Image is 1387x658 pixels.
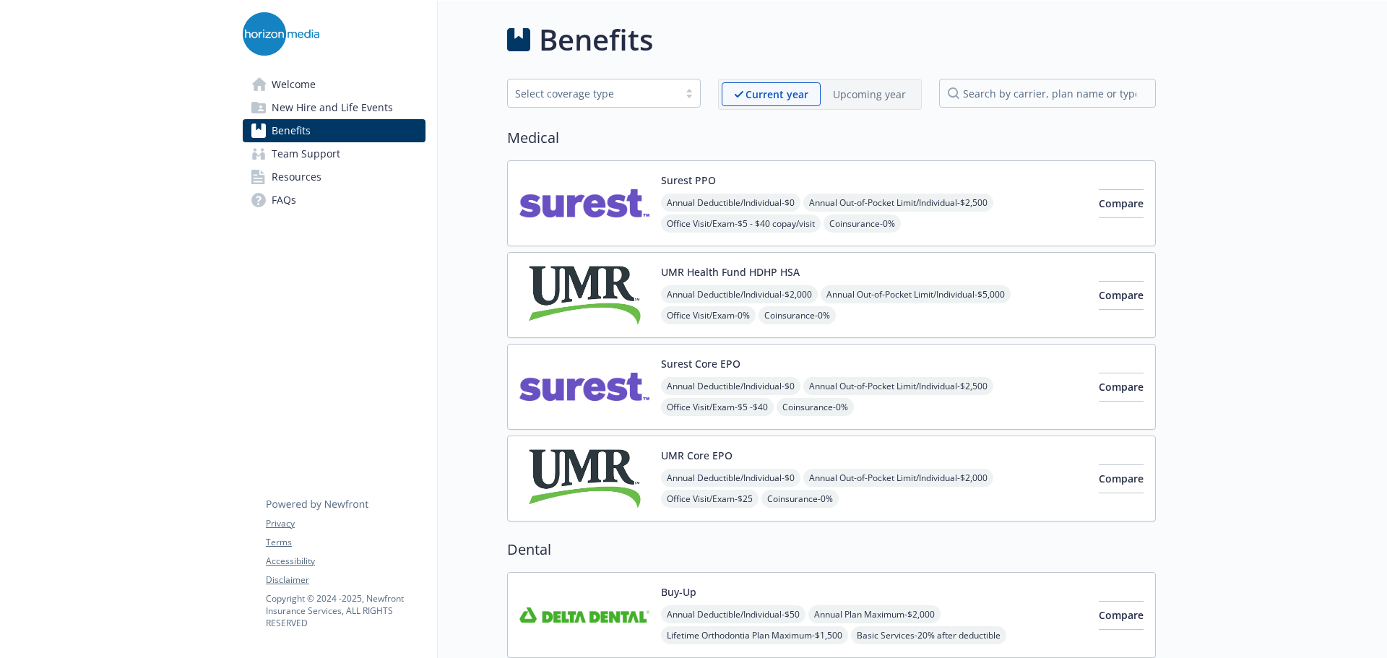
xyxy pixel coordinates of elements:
button: Compare [1099,281,1144,310]
span: Basic Services - 20% after deductible [851,626,1006,644]
span: Annual Deductible/Individual - $0 [661,469,800,487]
span: FAQs [272,189,296,212]
button: UMR Core EPO [661,448,733,463]
span: Annual Deductible/Individual - $0 [661,194,800,212]
button: UMR Health Fund HDHP HSA [661,264,800,280]
button: Compare [1099,464,1144,493]
span: Annual Out-of-Pocket Limit/Individual - $2,500 [803,377,993,395]
span: Team Support [272,142,340,165]
button: Compare [1099,373,1144,402]
img: UMR carrier logo [519,448,649,509]
span: Annual Plan Maximum - $2,000 [808,605,941,623]
span: Welcome [272,73,316,96]
button: Buy-Up [661,584,696,599]
a: Benefits [243,119,425,142]
span: Office Visit/Exam - $5 -$40 [661,398,774,416]
h2: Dental [507,539,1156,560]
span: Office Visit/Exam - $25 [661,490,759,508]
span: Annual Deductible/Individual - $0 [661,377,800,395]
h1: Benefits [539,18,653,61]
span: Resources [272,165,321,189]
a: Welcome [243,73,425,96]
button: Surest Core EPO [661,356,740,371]
a: FAQs [243,189,425,212]
span: Coinsurance - 0% [777,398,854,416]
span: Lifetime Orthodontia Plan Maximum - $1,500 [661,626,848,644]
input: search by carrier, plan name or type [939,79,1156,108]
span: Annual Out-of-Pocket Limit/Individual - $5,000 [821,285,1011,303]
img: Delta Dental Insurance Company carrier logo [519,584,649,646]
span: Compare [1099,380,1144,394]
p: Current year [746,87,808,102]
a: Resources [243,165,425,189]
span: Annual Deductible/Individual - $50 [661,605,805,623]
img: Surest carrier logo [519,173,649,234]
a: Accessibility [266,555,425,568]
h2: Medical [507,127,1156,149]
a: New Hire and Life Events [243,96,425,119]
span: Annual Out-of-Pocket Limit/Individual - $2,500 [803,194,993,212]
img: Surest carrier logo [519,356,649,417]
button: Compare [1099,601,1144,630]
p: Upcoming year [833,87,906,102]
span: Benefits [272,119,311,142]
span: Office Visit/Exam - $5 - $40 copay/visit [661,215,821,233]
span: Annual Out-of-Pocket Limit/Individual - $2,000 [803,469,993,487]
span: Coinsurance - 0% [824,215,901,233]
span: Compare [1099,288,1144,302]
a: Team Support [243,142,425,165]
span: Compare [1099,196,1144,210]
span: Compare [1099,472,1144,485]
a: Privacy [266,517,425,530]
img: UMR carrier logo [519,264,649,326]
a: Disclaimer [266,573,425,586]
span: Coinsurance - 0% [761,490,839,508]
div: Select coverage type [515,86,671,101]
a: Terms [266,536,425,549]
p: Copyright © 2024 - 2025 , Newfront Insurance Services, ALL RIGHTS RESERVED [266,592,425,629]
span: Coinsurance - 0% [759,306,836,324]
span: Compare [1099,608,1144,622]
span: New Hire and Life Events [272,96,393,119]
span: Office Visit/Exam - 0% [661,306,756,324]
span: Annual Deductible/Individual - $2,000 [661,285,818,303]
button: Compare [1099,189,1144,218]
button: Surest PPO [661,173,716,188]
